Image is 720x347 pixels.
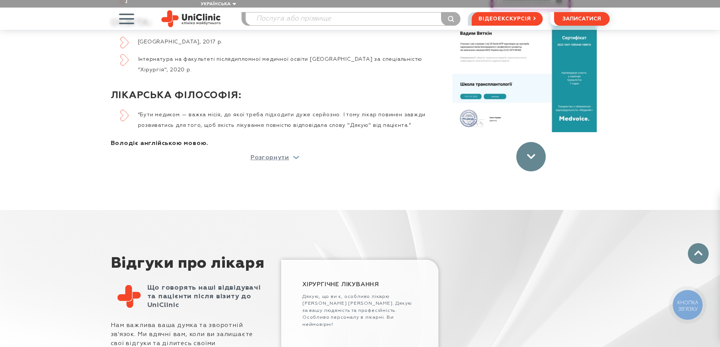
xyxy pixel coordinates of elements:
[562,16,601,22] span: записатися
[120,54,440,75] li: Інтернатура на факультеті післядипломної медичної освіти [GEOGRAPHIC_DATA] за спеціальністю "Хіру...
[120,37,440,47] li: [GEOGRAPHIC_DATA], 2017 р.
[677,299,698,312] span: КНОПКА ЗВ'ЯЗКУ
[201,2,231,6] span: Українська
[302,293,417,328] p: Дякую, що ви є, особливо лікарю [PERSON_NAME] [PERSON_NAME]. Дякую за вашу людяність та професійн...
[120,109,440,131] li: “Бути медиком — важка місія, до якої треба підходити дуже серйозно. І тому лікар повинен завжди р...
[161,10,221,27] img: Uniclinic
[554,12,610,26] button: записатися
[199,2,236,7] button: Українська
[246,12,460,25] input: Послуга або прізвище
[472,12,542,26] a: відеоекскурсія
[251,155,289,161] p: Розгорнути
[302,281,417,288] h2: Хірургічне лікування
[147,284,262,310] div: Що говорять наші відвідувачі та пацієнти після візиту до UniClinic
[111,255,265,284] div: Відгуки про лікаря
[111,140,209,147] strong: Володіє англійською мовою.
[478,12,531,25] span: відеоекскурсія
[111,82,440,109] h3: ЛІКАРСЬКА ФІЛОСОФІЯ:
